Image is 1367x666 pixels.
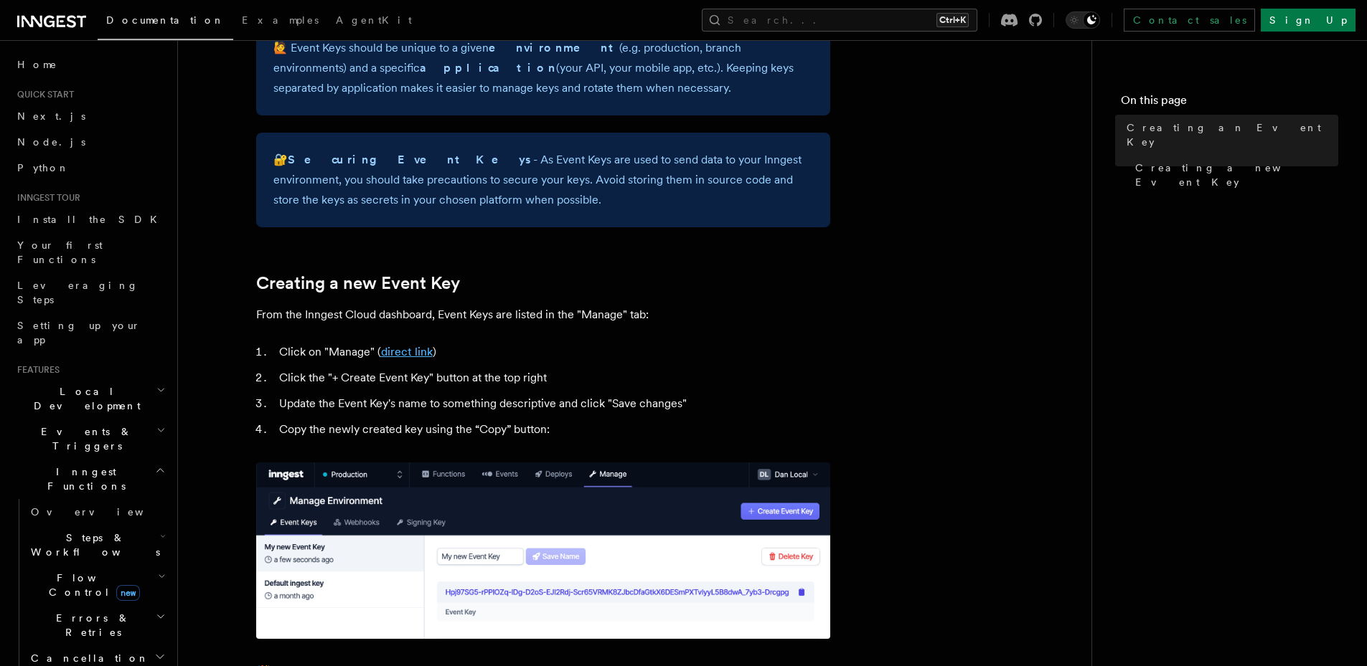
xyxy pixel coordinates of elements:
span: Creating a new Event Key [1135,161,1338,189]
li: Click on "Manage" ( ) [275,342,830,362]
a: direct link [381,345,433,358]
button: Errors & Retries [25,605,169,645]
button: Flow Controlnew [25,565,169,605]
span: Setting up your app [17,320,141,346]
span: Inngest tour [11,192,80,204]
p: 🙋 Event Keys should be unique to a given (e.g. production, branch environments) and a specific (y... [273,38,813,98]
a: Creating an Event Key [1121,115,1338,155]
a: Node.js [11,129,169,155]
span: Quick start [11,89,74,100]
a: Setting up your app [11,313,169,353]
span: new [116,585,140,601]
a: Creating a new Event Key [1129,155,1338,195]
a: Documentation [98,4,233,40]
span: Local Development [11,384,156,413]
span: Overview [31,506,179,518]
span: Events & Triggers [11,424,156,453]
span: Examples [242,14,319,26]
span: Your first Functions [17,239,103,265]
strong: Securing Event Keys [288,153,533,166]
p: 🔐 - As Event Keys are used to send data to your Inngest environment, you should take precautions ... [273,150,813,210]
span: Features [11,364,60,376]
span: Documentation [106,14,225,26]
a: Python [11,155,169,181]
span: Home [17,57,57,72]
button: Inngest Functions [11,459,169,499]
span: Node.js [17,136,85,148]
li: Copy the newly created key using the “Copy” button: [275,419,830,439]
span: Flow Control [25,571,158,599]
li: Click the "+ Create Event Key" button at the top right [275,368,830,388]
img: A newly created Event Key in the Inngest Cloud dashboard [256,462,830,639]
a: Leveraging Steps [11,272,169,313]
button: Events & Triggers [11,419,169,459]
span: AgentKit [336,14,412,26]
button: Local Development [11,379,169,419]
a: Install the SDK [11,206,169,232]
h4: On this page [1121,92,1338,115]
span: Next.js [17,110,85,122]
span: Steps & Workflows [25,531,160,559]
a: Creating a new Event Key [256,273,460,293]
span: Python [17,162,70,173]
a: Home [11,52,169,77]
a: Contact sales [1124,9,1255,32]
a: AgentKit [327,4,421,39]
a: Your first Functions [11,232,169,272]
a: Examples [233,4,327,39]
span: Install the SDK [17,214,166,225]
button: Steps & Workflows [25,525,169,565]
p: From the Inngest Cloud dashboard, Event Keys are listed in the "Manage" tab: [256,305,830,325]
button: Search...Ctrl+K [702,9,977,32]
li: Update the Event Key's name to something descriptive and click "Save changes" [275,394,830,414]
span: Inngest Functions [11,465,155,493]
span: Errors & Retries [25,611,156,639]
button: Toggle dark mode [1066,11,1100,29]
strong: application [420,61,556,75]
span: Cancellation [25,651,149,665]
a: Sign Up [1261,9,1356,32]
span: Creating an Event Key [1127,120,1338,149]
a: Next.js [11,103,169,129]
span: Leveraging Steps [17,280,138,305]
a: Overview [25,499,169,525]
kbd: Ctrl+K [936,13,969,27]
strong: environment [489,41,619,54]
